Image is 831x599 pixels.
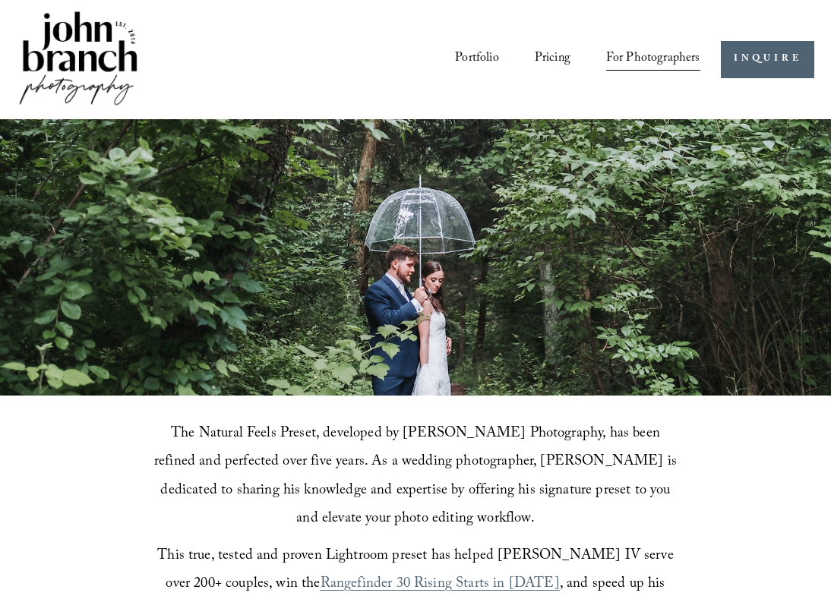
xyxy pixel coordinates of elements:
a: Rangefinder 30 Rising Starts in [DATE] [321,572,560,597]
span: For Photographers [606,47,700,71]
span: The Natural Feels Preset, developed by [PERSON_NAME] Photography, has been refined and perfected ... [154,422,681,531]
a: Pricing [535,46,570,73]
img: John Branch IV Photography [17,8,140,111]
a: INQUIRE [721,41,814,78]
a: folder dropdown [606,46,700,73]
a: Portfolio [455,46,498,73]
span: This true, tested and proven Lightroom preset has helped [PERSON_NAME] IV serve over 200+ couples... [157,544,678,597]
